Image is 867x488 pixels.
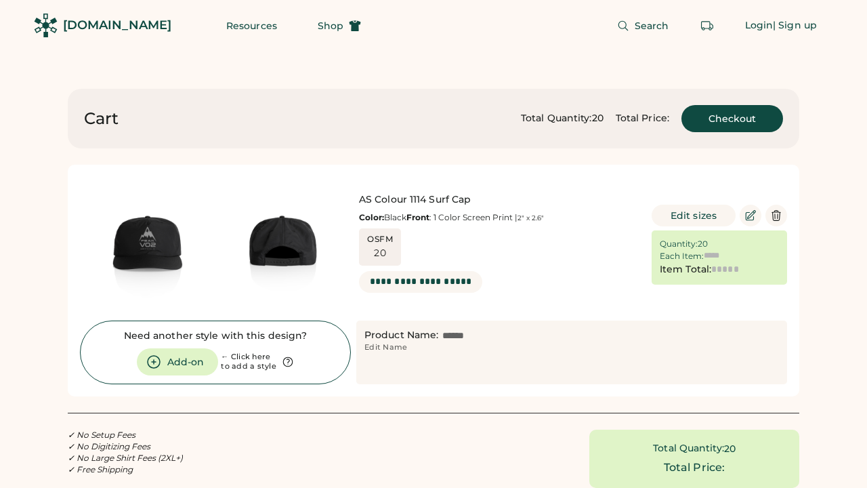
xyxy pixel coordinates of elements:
[406,212,429,222] strong: Front
[63,17,171,34] div: [DOMAIN_NAME]
[301,12,377,39] button: Shop
[635,21,669,30] span: Search
[359,212,384,222] strong: Color:
[652,205,736,226] button: Edit sizes
[724,443,736,455] div: 20
[653,442,724,455] div: Total Quantity:
[210,12,293,39] button: Resources
[698,239,708,249] div: 20
[68,464,133,474] em: ✓ Free Shipping
[68,430,135,440] em: ✓ No Setup Fees
[367,234,393,245] div: OSFM
[773,19,817,33] div: | Sign up
[664,460,725,476] div: Total Price:
[359,212,639,223] div: Black : 1 Color Screen Print |
[745,19,774,33] div: Login
[592,112,604,125] div: 20
[694,12,721,39] button: Retrieve an order
[221,352,276,371] div: ← Click here to add a style
[374,247,386,260] div: 20
[616,112,669,125] div: Total Price:
[80,177,215,312] img: generate-image
[364,342,407,353] div: Edit Name
[660,251,704,262] div: Each Item:
[521,112,592,125] div: Total Quantity:
[68,453,183,463] em: ✓ No Large Shirt Fees (2XL+)
[359,193,639,207] div: AS Colour 1114 Surf Cap
[660,239,698,249] div: Quantity:
[660,263,711,277] div: Item Total:
[364,329,438,342] div: Product Name:
[601,12,685,39] button: Search
[34,14,58,37] img: Rendered Logo - Screens
[124,329,308,343] div: Need another style with this design?
[84,108,119,129] div: Cart
[318,21,343,30] span: Shop
[765,205,787,226] button: Delete
[517,213,544,222] font: 2" x 2.6"
[681,105,783,132] button: Checkout
[68,441,150,451] em: ✓ No Digitizing Fees
[137,348,218,375] button: Add-on
[740,205,761,226] button: Edit Product
[215,177,351,312] img: generate-image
